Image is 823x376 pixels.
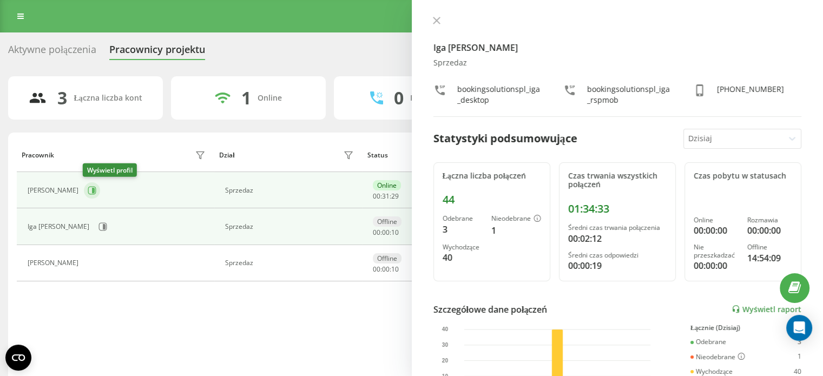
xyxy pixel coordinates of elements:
div: Nie przeszkadzać [694,243,739,259]
div: Szczegółowe dane połączeń [433,303,548,316]
div: Sprzedaz [433,58,802,68]
div: Średni czas trwania połączenia [568,224,667,232]
text: 20 [442,358,448,364]
div: Nieodebrane [491,215,541,223]
div: Łącznie (Dzisiaj) [690,324,801,332]
span: 10 [391,265,399,274]
div: 00:00:00 [694,259,739,272]
div: [PERSON_NAME] [28,187,81,194]
text: 30 [442,342,448,348]
div: 44 [443,193,541,206]
div: 00:00:00 [694,224,739,237]
div: bookingsolutionspl_iga_rspmob [587,84,671,105]
div: 14:54:09 [747,252,792,265]
div: bookingsolutionspl_iga_desktop [457,84,542,105]
span: 00 [373,192,380,201]
div: Czas trwania wszystkich połączeń [568,171,667,190]
div: Rozmawiają [410,94,453,103]
div: 40 [443,251,483,264]
div: Statystyki podsumowujące [433,130,577,147]
div: Wychodzące [443,243,483,251]
div: Aktywne połączenia [8,44,96,61]
span: 00 [373,228,380,237]
div: Offline [373,253,401,263]
text: 40 [442,326,448,332]
div: 00:00:19 [568,259,667,272]
span: 00 [382,228,390,237]
span: 10 [391,228,399,237]
div: Rozmawia [747,216,792,224]
div: Czas pobytu w statusach [694,171,792,181]
div: : : [373,193,399,200]
div: 1 [798,353,801,361]
div: Sprzedaz [225,259,357,267]
div: Iga [PERSON_NAME] [28,223,92,230]
h4: Iga [PERSON_NAME] [433,41,802,54]
div: Online [694,216,739,224]
div: Pracownik [22,151,54,159]
span: 29 [391,192,399,201]
div: Łączna liczba połączeń [443,171,541,181]
div: Wyświetl profil [83,163,137,177]
div: 00:00:00 [747,224,792,237]
div: 00:02:12 [568,232,667,245]
div: Odebrane [443,215,483,222]
div: 1 [491,224,541,237]
span: 31 [382,192,390,201]
div: Łączna liczba kont [74,94,142,103]
div: [PERSON_NAME] [28,259,81,267]
div: 01:34:33 [568,202,667,215]
div: 3 [57,88,67,108]
div: 3 [443,223,483,236]
div: Offline [373,216,401,227]
div: Średni czas odpowiedzi [568,252,667,259]
div: [PHONE_NUMBER] [717,84,784,105]
button: Open CMP widget [5,345,31,371]
a: Wyświetl raport [732,305,801,314]
div: Online [373,180,401,190]
div: 40 [794,368,801,375]
div: Pracownicy projektu [109,44,205,61]
div: Sprzedaz [225,223,357,230]
div: Wychodzące [690,368,733,375]
div: 1 [241,88,251,108]
div: : : [373,266,399,273]
div: 3 [798,338,801,346]
div: 0 [394,88,404,108]
div: Sprzedaz [225,187,357,194]
span: 00 [373,265,380,274]
div: Online [258,94,282,103]
div: Open Intercom Messenger [786,315,812,341]
div: Offline [747,243,792,251]
div: : : [373,229,399,236]
div: Status [367,151,388,159]
div: Nieodebrane [690,353,745,361]
div: Odebrane [690,338,726,346]
span: 00 [382,265,390,274]
div: Dział [219,151,234,159]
